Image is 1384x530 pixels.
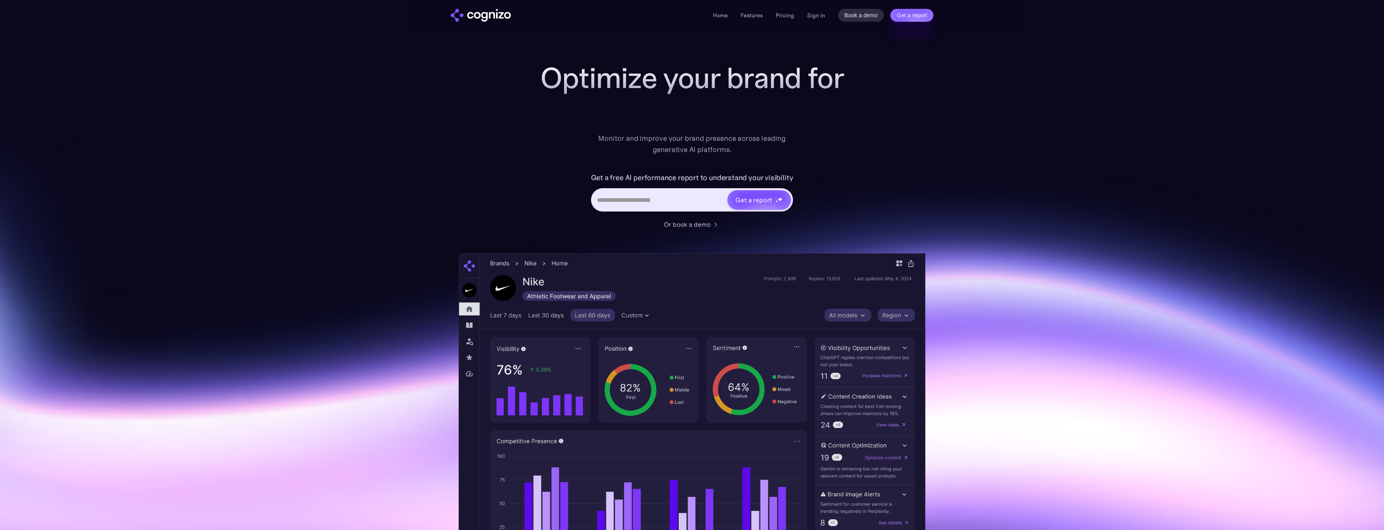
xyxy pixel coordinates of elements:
[593,133,791,155] div: Monitor and improve your brand presence across leading generative AI platforms.
[664,220,720,229] a: Or book a demo
[890,9,933,22] a: Get a report
[741,12,763,19] a: Features
[776,12,794,19] a: Pricing
[807,10,825,20] a: Sign in
[451,9,511,22] a: home
[713,12,728,19] a: Home
[775,197,776,198] img: star
[775,200,778,203] img: star
[451,9,511,22] img: cognizo logo
[591,171,793,184] label: Get a free AI performance report to understand your visibility
[591,171,793,216] form: Hero URL Input Form
[777,197,783,202] img: star
[838,9,884,22] a: Book a demo
[727,189,792,210] a: Get a reportstarstarstar
[735,195,772,205] div: Get a report
[531,62,853,94] h1: Optimize your brand for
[664,220,711,229] div: Or book a demo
